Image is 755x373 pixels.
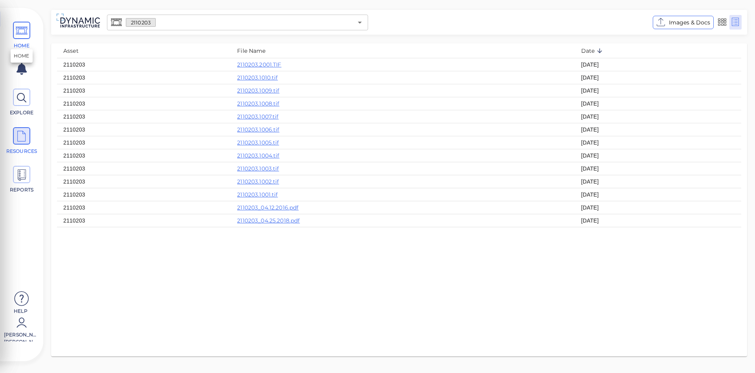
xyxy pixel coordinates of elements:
td: 2110203 [57,136,231,149]
td: 2110203 [57,214,231,227]
td: [DATE] [575,110,741,123]
td: [DATE] [575,84,741,97]
a: 2110203.1005.tif [237,139,279,146]
td: [DATE] [575,162,741,175]
a: 2110203_04.12.2016.pdf [237,204,298,211]
td: [DATE] [575,175,741,188]
td: 2110203 [57,188,231,201]
iframe: Chat [722,338,749,367]
td: 2110203 [57,110,231,123]
td: 2110203 [57,201,231,214]
span: REPORTS [5,186,39,193]
span: HOME [5,42,39,49]
span: Images & Docs [669,18,710,27]
td: 2110203 [57,97,231,110]
td: [DATE] [575,201,741,214]
td: 2110203 [57,71,231,84]
td: [DATE] [575,58,741,71]
a: 2110203_04.25.2018.pdf [237,217,300,224]
a: 2110203.1009.tif [237,87,279,94]
td: [DATE] [575,71,741,84]
td: 2110203 [57,84,231,97]
a: 2110203.1010.tif [237,74,278,81]
span: Date [581,46,605,56]
td: 2110203 [57,123,231,136]
a: 2110203.1007.tif [237,113,278,120]
td: [DATE] [575,136,741,149]
a: 2110203.1004.tif [237,152,279,159]
table: resources table [57,43,741,228]
td: [DATE] [575,123,741,136]
a: 2110203.1002.tif [237,178,279,185]
a: 2110203.1003.tif [237,165,279,172]
button: Open [354,17,365,28]
a: 2110203.1008.tif [237,100,279,107]
span: Help [4,308,37,314]
td: 2110203 [57,149,231,162]
td: [DATE] [575,97,741,110]
td: [DATE] [575,188,741,201]
td: 2110203 [57,162,231,175]
span: 2110203 [126,19,155,26]
a: 2110203.2001.TIF [237,61,281,68]
a: 2110203.1001.tif [237,191,278,198]
td: [DATE] [575,149,741,162]
span: File Name [237,46,276,56]
td: [DATE] [575,214,741,227]
span: [PERSON_NAME] [PERSON_NAME] [4,331,37,341]
td: 2110203 [57,58,231,71]
span: RESOURCES [5,148,39,155]
td: 2110203 [57,175,231,188]
span: EXPLORE [5,109,39,116]
span: Asset [63,46,89,56]
a: 2110203.1006.tif [237,126,279,133]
